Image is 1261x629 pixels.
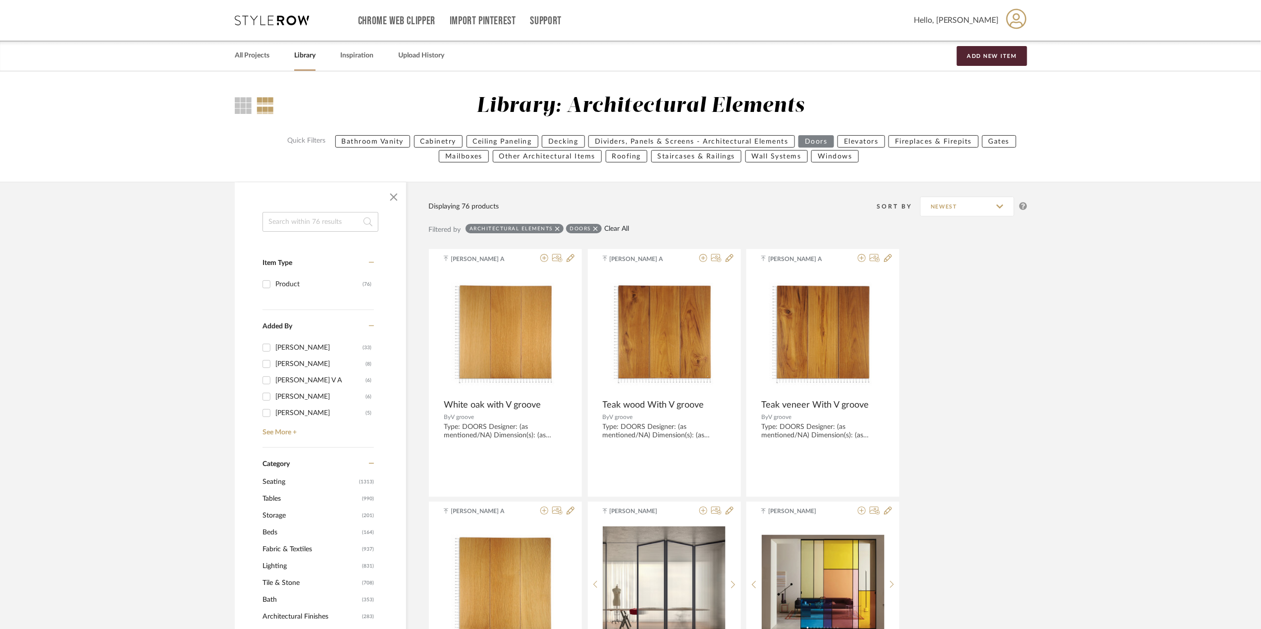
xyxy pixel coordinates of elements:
[439,150,489,162] button: Mailboxes
[606,150,648,162] button: Roofing
[982,135,1016,148] button: Gates
[263,608,360,625] span: Architectural Finishes
[603,400,704,411] span: Teak wood With V groove
[235,49,269,62] a: All Projects
[359,474,374,490] span: (1313)
[530,17,562,25] a: Support
[768,414,791,420] span: V groove
[838,135,885,148] button: Elevators
[362,491,374,507] span: (990)
[570,225,591,232] div: Doors
[263,473,357,490] span: Seating
[603,414,610,420] span: By
[275,276,363,292] div: Product
[745,150,808,162] button: Wall Systems
[263,212,378,232] input: Search within 76 results
[761,414,768,420] span: By
[366,389,371,405] div: (6)
[768,255,831,263] span: [PERSON_NAME] A
[263,591,360,608] span: Bath
[603,423,726,440] div: Type: DOORS Designer: (as mentioned/NA) Dimension(s): (as mentioned; list all available sizes) Sa...
[366,356,371,372] div: (8)
[263,507,360,524] span: Storage
[275,405,366,421] div: [PERSON_NAME]
[651,150,742,162] button: Staircases & Railings
[275,356,366,372] div: [PERSON_NAME]
[366,405,371,421] div: (5)
[467,135,538,148] button: Ceiling Paneling
[363,276,371,292] div: (76)
[263,558,360,575] span: Lighting
[414,135,463,148] button: Cabinetry
[798,135,834,148] button: Doors
[362,575,374,591] span: (708)
[610,414,633,420] span: V groove
[428,224,461,235] div: Filtered by
[340,49,373,62] a: Inspiration
[398,49,444,62] a: Upload History
[281,135,331,148] label: Quick Filters
[362,524,374,540] span: (164)
[444,271,567,394] img: White oak with V groove
[811,150,859,162] button: Windows
[761,423,885,440] div: Type: DOORS Designer: (as mentioned/NA) Dimension(s): (as mentioned; list all available sizes) Sa...
[260,421,374,437] a: See More +
[914,14,999,26] span: Hello, [PERSON_NAME]
[263,260,292,266] span: Item Type
[610,507,672,516] span: [PERSON_NAME]
[358,17,435,25] a: Chrome Web Clipper
[275,389,366,405] div: [PERSON_NAME]
[610,255,672,263] span: [PERSON_NAME] A
[768,507,831,516] span: [PERSON_NAME]
[335,135,411,148] button: Bathroom Vanity
[263,490,360,507] span: Tables
[366,372,371,388] div: (6)
[451,255,513,263] span: [PERSON_NAME] A
[957,46,1027,66] button: Add New Item
[476,94,805,119] div: Library: Architectural Elements
[444,414,451,420] span: By
[275,340,363,356] div: [PERSON_NAME]
[877,202,920,211] div: Sort By
[263,524,360,541] span: Beds
[761,400,869,411] span: Teak veneer With V groove
[263,575,360,591] span: Tile & Stone
[493,150,602,162] button: Other Architectural Items
[428,201,499,212] div: Displaying 76 products
[263,460,290,469] span: Category
[889,135,979,148] button: Fireplaces & Firepits
[362,541,374,557] span: (937)
[294,49,315,62] a: Library
[450,17,516,25] a: Import Pinterest
[362,558,374,574] span: (831)
[263,323,292,330] span: Added By
[604,225,629,233] a: Clear All
[384,187,404,207] button: Close
[444,400,541,411] span: White oak with V groove
[603,271,726,394] img: Teak wood With V groove
[362,592,374,608] span: (353)
[761,271,885,394] img: Teak veneer With V groove
[451,507,513,516] span: [PERSON_NAME] A
[363,340,371,356] div: (33)
[542,135,585,148] button: Decking
[263,541,360,558] span: Fabric & Textiles
[470,225,553,232] div: Architectural Elements
[588,135,795,148] button: Dividers, Panels & Screens - Architectural Elements
[451,414,474,420] span: V groove
[275,372,366,388] div: [PERSON_NAME] V A
[362,508,374,524] span: (201)
[444,423,567,440] div: Type: DOORS Designer: (as mentioned/NA) Dimension(s): (as mentioned; list all available sizes) Sa...
[362,609,374,625] span: (283)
